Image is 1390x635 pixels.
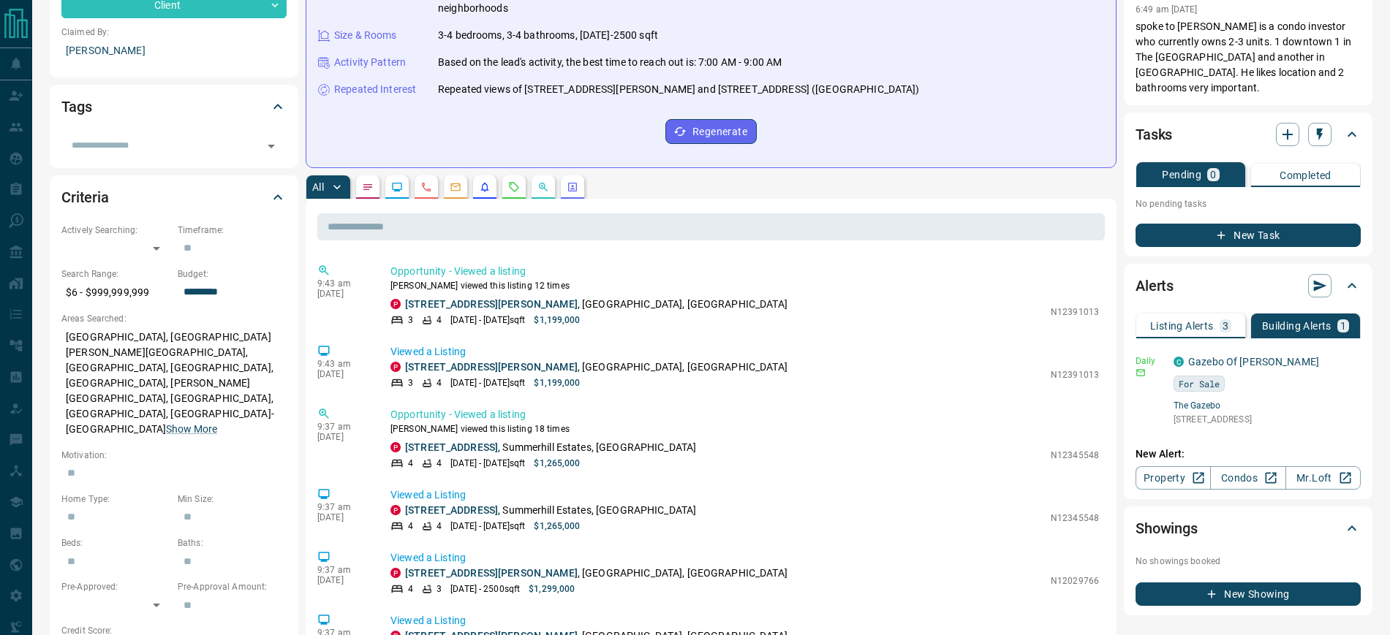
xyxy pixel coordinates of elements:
p: No showings booked [1136,555,1361,568]
p: , [GEOGRAPHIC_DATA], [GEOGRAPHIC_DATA] [405,297,787,312]
button: New Task [1136,224,1361,247]
a: Gazebo Of [PERSON_NAME] [1188,356,1319,368]
p: Timeframe: [178,224,287,237]
div: property.ca [390,568,401,578]
svg: Opportunities [537,181,549,193]
h2: Alerts [1136,274,1174,297]
p: Beds: [61,536,170,550]
p: [DATE] - [DATE] sqft [450,313,525,327]
p: Viewed a Listing [390,487,1099,503]
p: , Summerhill Estates, [GEOGRAPHIC_DATA] [405,503,696,518]
p: Pre-Approved: [61,580,170,593]
p: spoke to [PERSON_NAME] is a condo investor who currently owns 2-3 units. 1 downtown 1 in The [GEO... [1136,19,1361,96]
p: 4 [437,313,442,327]
a: The Gazebo [1174,400,1361,411]
p: [PERSON_NAME] [61,39,287,63]
p: $6 - $999,999,999 [61,281,170,305]
button: New Showing [1136,582,1361,606]
p: Pre-Approval Amount: [178,580,287,593]
p: 3 [408,313,413,327]
a: [STREET_ADDRESS] [405,504,498,516]
p: No pending tasks [1136,193,1361,215]
p: 9:37 am [317,565,369,575]
p: Activity Pattern [334,55,406,70]
svg: Emails [450,181,461,193]
a: [STREET_ADDRESS][PERSON_NAME] [405,567,578,579]
p: $1,299,000 [529,582,575,596]
div: property.ca [390,442,401,452]
p: Motivation: [61,449,287,462]
p: Based on the lead's activity, the best time to reach out is: 7:00 AM - 9:00 AM [438,55,782,70]
p: 3 [408,376,413,389]
p: Opportunity - Viewed a listing [390,407,1099,422]
a: [STREET_ADDRESS] [405,441,498,453]
p: Areas Searched: [61,312,287,325]
p: , Summerhill Estates, [GEOGRAPHIC_DATA] [405,440,696,455]
button: Regenerate [665,119,757,144]
p: [PERSON_NAME] viewed this listing 18 times [390,422,1099,436]
p: Size & Rooms [334,28,397,43]
p: Pending [1162,170,1201,180]
p: Min Size: [178,493,287,506]
p: 6:49 am [DATE] [1136,4,1198,15]
p: 1 [1340,321,1346,331]
h2: Tags [61,95,91,118]
p: Repeated views of [STREET_ADDRESS][PERSON_NAME] and [STREET_ADDRESS] ([GEOGRAPHIC_DATA]) [438,82,920,97]
a: [STREET_ADDRESS][PERSON_NAME] [405,298,578,310]
button: Show More [166,422,217,437]
p: Completed [1280,170,1332,180]
div: Tags [61,89,287,124]
a: Property [1136,466,1211,490]
p: $1,199,000 [534,376,580,389]
p: 9:37 am [317,502,369,512]
div: property.ca [390,505,401,515]
p: $1,199,000 [534,313,580,327]
p: Home Type: [61,493,170,506]
a: [STREET_ADDRESS][PERSON_NAME] [405,361,578,373]
button: Open [261,136,282,156]
div: condos.ca [1174,357,1184,367]
p: 3 [437,582,442,596]
a: Mr.Loft [1285,466,1361,490]
p: $1,265,000 [534,457,580,470]
p: $1,265,000 [534,520,580,533]
p: [DATE] [317,369,369,379]
p: Viewed a Listing [390,550,1099,566]
p: 4 [437,376,442,389]
div: Alerts [1136,268,1361,303]
p: Baths: [178,536,287,550]
h2: Criteria [61,186,109,209]
p: [DATE] [317,512,369,522]
p: [STREET_ADDRESS] [1174,413,1361,426]
svg: Requests [508,181,520,193]
div: Tasks [1136,117,1361,152]
p: 4 [437,457,442,470]
p: 0 [1210,170,1216,180]
p: Search Range: [61,267,170,281]
h2: Tasks [1136,123,1172,146]
p: 4 [408,457,413,470]
p: N12391013 [1051,305,1099,319]
p: 3 [1223,321,1228,331]
p: N12345548 [1051,449,1099,462]
p: [PERSON_NAME] viewed this listing 12 times [390,279,1099,292]
div: property.ca [390,362,401,372]
p: , [GEOGRAPHIC_DATA], [GEOGRAPHIC_DATA] [405,566,787,581]
p: New Alert: [1136,446,1361,462]
p: N12345548 [1051,512,1099,525]
p: [DATE] - [DATE] sqft [450,520,525,533]
p: All [312,182,324,192]
p: [DATE] - [DATE] sqft [450,457,525,470]
p: N12029766 [1051,574,1099,588]
p: Viewed a Listing [390,613,1099,628]
p: [DATE] [317,432,369,442]
p: Budget: [178,267,287,281]
p: Building Alerts [1262,321,1332,331]
svg: Agent Actions [567,181,578,193]
svg: Email [1136,368,1146,378]
p: Listing Alerts [1150,321,1214,331]
h2: Showings [1136,517,1198,540]
p: 9:43 am [317,359,369,369]
p: [DATE] [317,575,369,585]
p: 9:43 am [317,278,369,289]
